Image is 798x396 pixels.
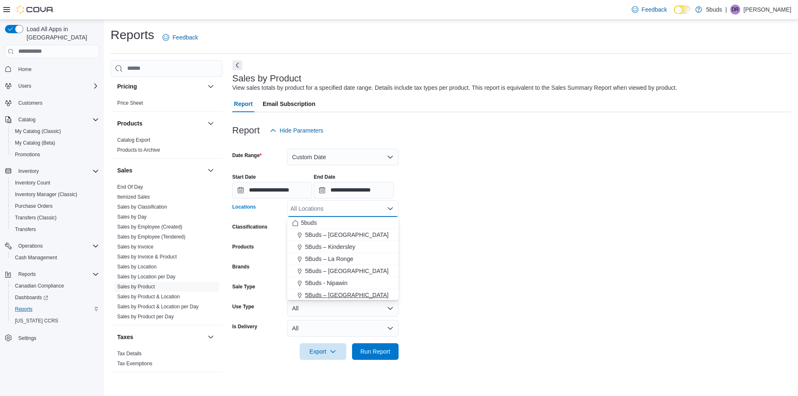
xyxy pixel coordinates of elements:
[117,254,177,260] a: Sales by Invoice & Product
[266,122,327,139] button: Hide Parameters
[15,241,46,251] button: Operations
[117,360,153,367] span: Tax Exemptions
[117,264,157,270] a: Sales by Location
[674,5,691,14] input: Dark Mode
[15,81,99,91] span: Users
[117,314,174,320] a: Sales by Product per Day
[2,97,102,109] button: Customers
[117,119,204,128] button: Products
[117,304,199,310] a: Sales by Product & Location per Day
[117,166,204,175] button: Sales
[15,140,55,146] span: My Catalog (Beta)
[12,178,99,188] span: Inventory Count
[301,219,317,227] span: 5buds
[642,5,667,14] span: Feedback
[15,115,39,125] button: Catalog
[15,332,99,343] span: Settings
[8,212,102,224] button: Transfers (Classic)
[15,283,64,289] span: Canadian Compliance
[15,317,58,324] span: [US_STATE] CCRS
[117,214,147,220] a: Sales by Day
[117,184,143,190] a: End Of Day
[232,303,254,310] label: Use Type
[287,289,399,301] button: 5Buds – [GEOGRAPHIC_DATA]
[5,60,99,366] nav: Complex example
[12,138,99,148] span: My Catalog (Beta)
[12,293,52,303] a: Dashboards
[159,29,201,46] a: Feedback
[2,240,102,252] button: Operations
[12,304,99,314] span: Reports
[12,189,81,199] a: Inventory Manager (Classic)
[12,224,99,234] span: Transfers
[725,5,727,15] p: |
[117,351,142,357] a: Tax Details
[18,66,32,73] span: Home
[12,201,56,211] a: Purchase Orders
[12,189,99,199] span: Inventory Manager (Classic)
[15,226,36,233] span: Transfers
[2,332,102,344] button: Settings
[387,205,394,212] button: Close list of options
[15,166,99,176] span: Inventory
[12,253,60,263] a: Cash Management
[8,200,102,212] button: Purchase Orders
[117,274,175,280] a: Sales by Location per Day
[117,244,153,250] a: Sales by Invoice
[300,343,346,360] button: Export
[117,333,133,341] h3: Taxes
[15,333,39,343] a: Settings
[18,83,31,89] span: Users
[117,100,143,106] a: Price Sheet
[12,138,59,148] a: My Catalog (Beta)
[172,33,198,42] span: Feedback
[12,316,99,326] span: Washington CCRS
[232,74,301,84] h3: Sales by Product
[15,64,99,74] span: Home
[111,27,154,43] h1: Reports
[234,96,253,112] span: Report
[12,126,64,136] a: My Catalog (Classic)
[12,281,99,291] span: Canadian Compliance
[8,177,102,189] button: Inventory Count
[287,149,399,165] button: Custom Date
[232,174,256,180] label: Start Date
[8,303,102,315] button: Reports
[2,165,102,177] button: Inventory
[206,81,216,91] button: Pricing
[18,100,42,106] span: Customers
[305,279,347,287] span: 5Buds - Nipawin
[117,166,133,175] h3: Sales
[117,283,155,290] span: Sales by Product
[15,254,57,261] span: Cash Management
[117,224,182,230] a: Sales by Employee (Created)
[8,125,102,137] button: My Catalog (Classic)
[2,63,102,75] button: Home
[15,203,53,209] span: Purchase Orders
[206,118,216,128] button: Products
[263,96,315,112] span: Email Subscription
[111,98,222,111] div: Pricing
[111,182,222,325] div: Sales
[232,182,312,199] input: Press the down key to open a popover containing a calendar.
[305,231,389,239] span: 5Buds – [GEOGRAPHIC_DATA]
[314,182,394,199] input: Press the down key to open a popover containing a calendar.
[706,5,722,15] p: 5buds
[352,343,399,360] button: Run Report
[744,5,791,15] p: [PERSON_NAME]
[15,294,48,301] span: Dashboards
[232,204,256,210] label: Locations
[117,137,150,143] a: Catalog Export
[12,213,99,223] span: Transfers (Classic)
[8,280,102,292] button: Canadian Compliance
[15,166,42,176] button: Inventory
[206,165,216,175] button: Sales
[12,293,99,303] span: Dashboards
[117,294,180,300] a: Sales by Product & Location
[2,114,102,125] button: Catalog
